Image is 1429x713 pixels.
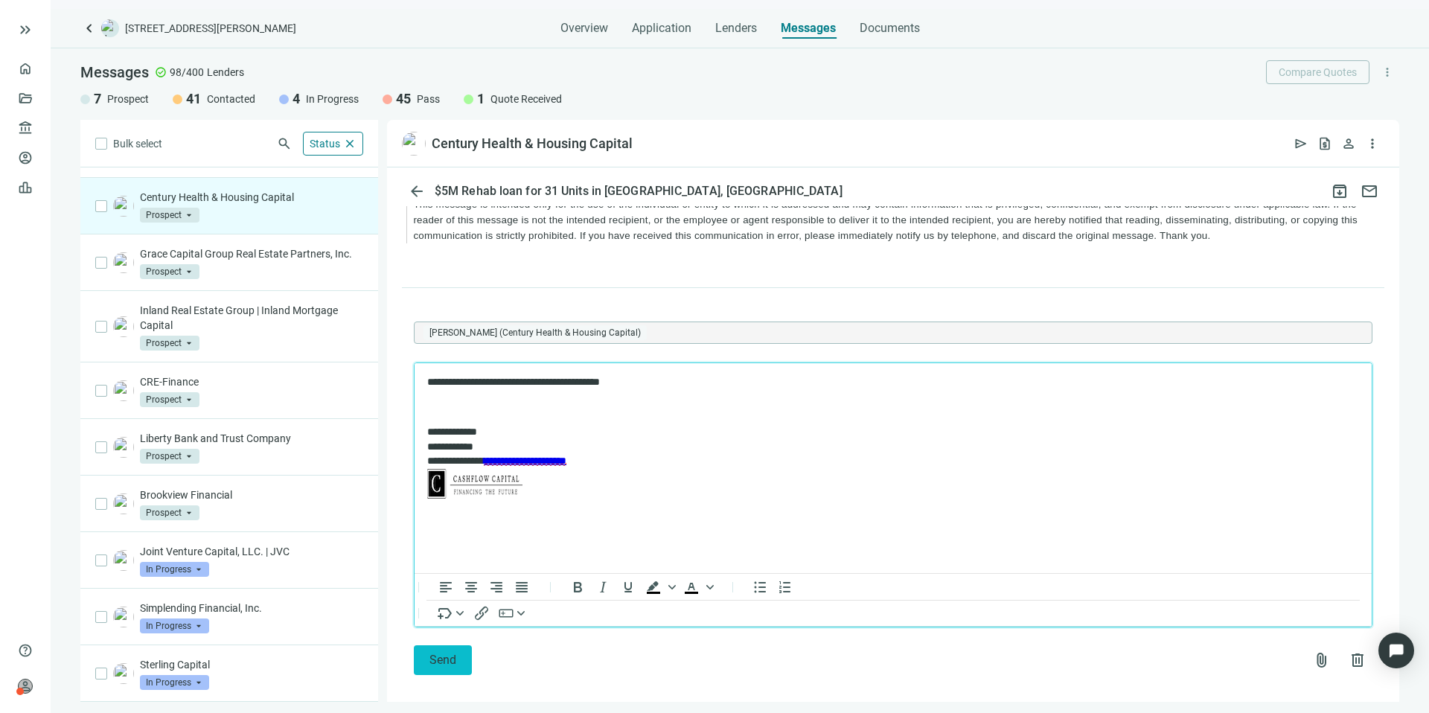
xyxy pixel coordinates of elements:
[140,190,363,205] p: Century Health & Housing Capital
[781,21,836,35] span: Messages
[1365,136,1380,151] span: more_vert
[207,92,255,106] span: Contacted
[140,208,199,223] span: Prospect
[140,487,363,502] p: Brookview Financial
[310,138,340,150] span: Status
[140,562,209,577] span: In Progress
[140,303,363,333] p: Inland Real Estate Group | Inland Mortgage Capital
[18,679,33,694] span: person
[113,252,134,273] img: bfdbad23-6066-4a71-b994-7eba785b3ce1
[432,184,845,199] div: $5M Rehab loan for 31 Units in [GEOGRAPHIC_DATA], [GEOGRAPHIC_DATA]
[458,578,484,595] button: Align center
[1341,136,1356,151] span: person
[632,21,691,36] span: Application
[113,135,162,152] span: Bulk select
[616,578,641,595] button: Underline
[1349,651,1366,669] span: delete
[277,136,292,151] span: search
[1337,132,1361,156] button: person
[477,90,485,108] span: 1
[1381,65,1394,79] span: more_vert
[125,21,296,36] span: [STREET_ADDRESS][PERSON_NAME]
[773,578,798,595] button: Numbered list
[140,246,363,261] p: Grace Capital Group Real Estate Partners, Inc.
[1375,60,1399,84] button: more_vert
[1378,633,1414,668] div: Open Intercom Messenger
[1307,645,1337,675] button: attach_file
[509,578,534,595] button: Justify
[402,132,426,156] img: c3c0463e-170e-45d3-9d39-d9bdcabb2d8e
[140,264,199,279] span: Prospect
[429,653,456,667] span: Send
[140,657,363,672] p: Sterling Capital
[469,604,494,621] button: Insert/edit link
[113,380,134,401] img: c3ca3172-0736-45a5-9f6c-d6e640231ee8
[113,196,134,217] img: c3c0463e-170e-45d3-9d39-d9bdcabb2d8e
[1325,176,1355,206] button: archive
[565,578,590,595] button: Bold
[113,663,134,684] img: 5fbd23af-9cda-4a9b-b3bf-e541953eb12d
[113,493,134,514] img: f11a60fd-477f-48d3-8113-3e2f32cc161d
[429,325,641,340] span: [PERSON_NAME] (Century Health & Housing Capital)
[343,137,357,150] span: close
[140,336,199,351] span: Prospect
[113,437,134,458] img: 6c4418ec-f240-48c0-bef1-c4eb31c0c857
[1289,132,1313,156] button: send
[1313,132,1337,156] button: request_quote
[107,92,149,106] span: Prospect
[1355,176,1384,206] button: mail
[140,618,209,633] span: In Progress
[1266,60,1369,84] button: Compare Quotes
[140,374,363,389] p: CRE-Finance
[186,90,201,108] span: 41
[140,449,199,464] span: Prospect
[1294,136,1308,151] span: send
[113,550,134,571] img: 68dc55fc-3bf2-43e1-ae9b-d8ca2df9717c
[113,607,134,627] img: eb8ac056-2661-47f8-968c-b7715a2336ed
[402,176,432,206] button: arrow_back
[490,92,562,106] span: Quote Received
[433,578,458,595] button: Align left
[80,63,149,81] span: Messages
[140,505,199,520] span: Prospect
[207,65,244,80] span: Lenders
[484,578,509,595] button: Align right
[1313,651,1331,669] span: attach_file
[408,182,426,200] span: arrow_back
[18,643,33,658] span: help
[860,21,920,36] span: Documents
[18,121,28,135] span: account_balance
[80,19,98,37] a: keyboard_arrow_left
[16,21,34,39] button: keyboard_double_arrow_right
[292,90,300,108] span: 4
[140,601,363,616] p: Simplending Financial, Inc.
[417,92,440,106] span: Pass
[155,66,167,78] span: check_circle
[101,19,119,37] img: deal-logo
[1317,136,1332,151] span: request_quote
[747,578,773,595] button: Bullet list
[432,135,633,153] div: Century Health & Housing Capital
[590,578,616,595] button: Italic
[1331,182,1349,200] span: archive
[679,578,716,596] div: Text color Black
[140,392,199,407] span: Prospect
[1361,182,1378,200] span: mail
[423,325,647,340] span: Michael Wade (Century Health & Housing Capital)
[396,90,411,108] span: 45
[433,604,469,621] button: Insert merge tag
[170,65,204,80] span: 98/400
[306,92,359,106] span: In Progress
[140,544,363,559] p: Joint Venture Capital, LLC. | JVC
[1343,645,1372,675] button: delete
[94,90,101,108] span: 7
[113,316,134,337] img: eab3b3c0-095e-4fb4-9387-82b53133bdc3
[1361,132,1384,156] button: more_vert
[415,363,1372,573] iframe: Rich Text Area
[140,431,363,446] p: Liberty Bank and Trust Company
[560,21,608,36] span: Overview
[715,21,757,36] span: Lenders
[641,578,678,596] div: Background color Black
